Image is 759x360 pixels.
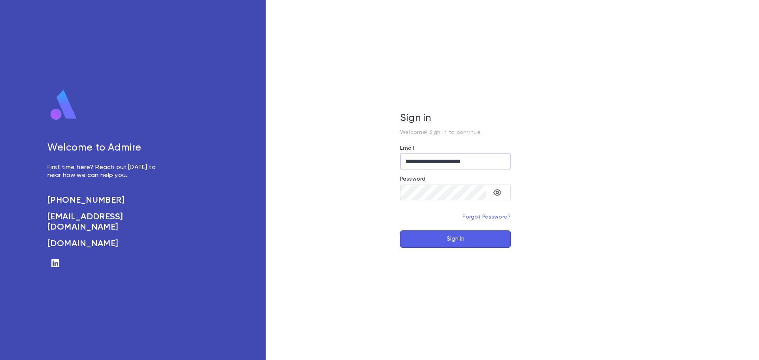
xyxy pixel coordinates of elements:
[400,176,425,182] label: Password
[400,145,414,151] label: Email
[489,185,505,200] button: toggle password visibility
[400,230,511,248] button: Sign In
[400,129,511,136] p: Welcome! Sign in to continue.
[47,212,164,232] a: [EMAIL_ADDRESS][DOMAIN_NAME]
[463,214,511,220] a: Forgot Password?
[47,239,164,249] a: [DOMAIN_NAME]
[47,195,164,205] a: [PHONE_NUMBER]
[47,89,80,121] img: logo
[47,142,164,154] h5: Welcome to Admire
[400,113,511,124] h5: Sign in
[47,164,164,179] p: First time here? Reach out [DATE] to hear how we can help you.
